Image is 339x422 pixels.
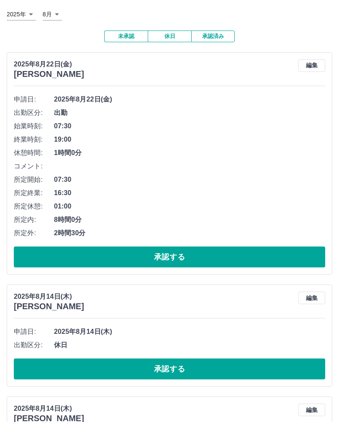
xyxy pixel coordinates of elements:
span: 休憩時間: [14,148,54,158]
button: 編集 [298,404,325,416]
button: 承認する [14,247,325,267]
h3: [PERSON_NAME] [14,69,84,79]
span: 所定休憩: [14,201,54,211]
span: 1時間0分 [54,148,325,158]
span: 2025年8月22日(金) [54,94,325,104]
span: 出勤区分: [14,108,54,118]
button: 承認済み [191,31,235,42]
h3: [PERSON_NAME] [14,302,84,311]
span: 01:00 [54,201,325,211]
span: コメント: [14,161,54,171]
span: 所定終業: [14,188,54,198]
button: 編集 [298,292,325,304]
p: 2025年8月22日(金) [14,59,84,69]
p: 2025年8月14日(木) [14,292,84,302]
span: 8時間0分 [54,215,325,225]
span: 休日 [54,340,325,350]
span: 所定開始: [14,175,54,185]
span: 出勤 [54,108,325,118]
span: 16:30 [54,188,325,198]
span: 19:00 [54,135,325,145]
div: 8月 [43,8,62,20]
p: 2025年8月14日(木) [14,404,84,414]
button: 休日 [148,31,191,42]
span: 07:30 [54,121,325,131]
span: 申請日: [14,94,54,104]
div: 2025年 [7,8,36,20]
button: 未承認 [104,31,148,42]
button: 承認する [14,358,325,379]
span: 所定外: [14,228,54,238]
span: 終業時刻: [14,135,54,145]
span: 始業時刻: [14,121,54,131]
span: 2025年8月14日(木) [54,327,325,337]
span: 07:30 [54,175,325,185]
span: 申請日: [14,327,54,337]
span: 所定内: [14,215,54,225]
span: 出勤区分: [14,340,54,350]
button: 編集 [298,59,325,72]
span: 2時間30分 [54,228,325,238]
